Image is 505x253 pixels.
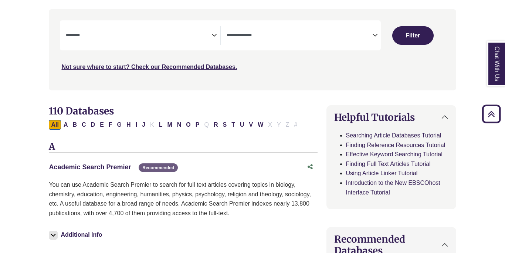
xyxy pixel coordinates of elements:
[303,160,318,174] button: Share this database
[106,120,115,130] button: Filter Results F
[227,33,372,39] textarea: Search
[392,26,434,45] button: Submit for Search Results
[124,120,133,130] button: Filter Results H
[346,142,445,148] a: Finding Reference Resources Tutorial
[49,120,61,130] button: All
[49,180,317,218] p: You can use Academic Search Premier to search for full text articles covering topics in biology, ...
[327,106,456,129] button: Helpful Tutorials
[175,120,184,130] button: Filter Results N
[49,105,114,117] span: 110 Databases
[479,109,503,119] a: Back to Top
[184,120,193,130] button: Filter Results O
[220,120,229,130] button: Filter Results S
[98,120,106,130] button: Filter Results E
[229,120,237,130] button: Filter Results T
[49,163,131,171] a: Academic Search Premier
[165,120,174,130] button: Filter Results M
[238,120,247,130] button: Filter Results U
[49,121,300,127] div: Alpha-list to filter by first letter of database name
[346,180,440,196] a: Introduction to the New EBSCOhost Interface Tutorial
[61,120,70,130] button: Filter Results A
[255,120,265,130] button: Filter Results W
[115,120,124,130] button: Filter Results G
[211,120,220,130] button: Filter Results R
[157,120,165,130] button: Filter Results L
[49,142,317,153] h3: A
[346,151,443,157] a: Effective Keyword Searching Tutorial
[89,120,98,130] button: Filter Results D
[193,120,202,130] button: Filter Results P
[139,163,178,172] span: Recommended
[133,120,139,130] button: Filter Results I
[49,9,456,90] nav: Search filters
[61,64,237,70] a: Not sure where to start? Check our Recommended Databases.
[346,161,431,167] a: Finding Full Text Articles Tutorial
[346,132,441,139] a: Searching Article Databases Tutorial
[66,33,211,39] textarea: Search
[247,120,255,130] button: Filter Results V
[140,120,148,130] button: Filter Results J
[70,120,79,130] button: Filter Results B
[49,230,104,240] button: Additional Info
[79,120,88,130] button: Filter Results C
[346,170,418,176] a: Using Article Linker Tutorial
